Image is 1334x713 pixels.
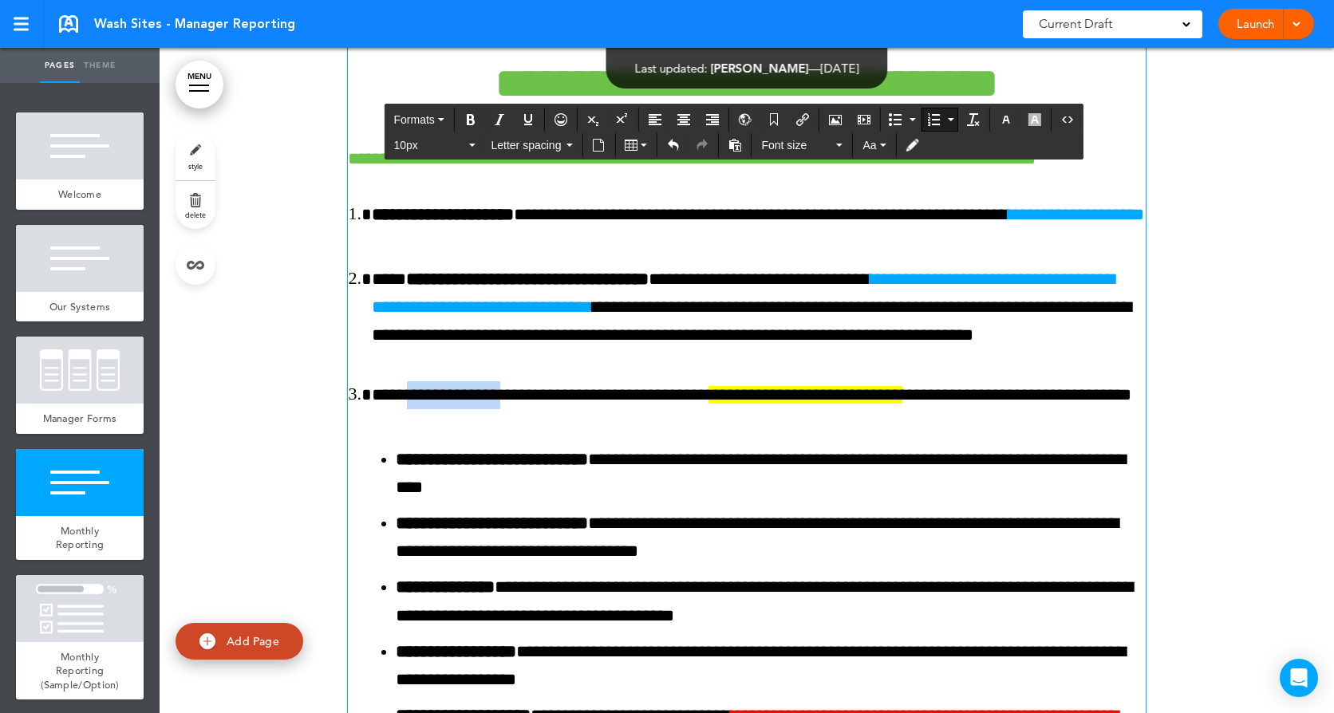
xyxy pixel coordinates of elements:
span: 10px [393,137,465,153]
span: [DATE] [821,61,859,76]
div: Superscript [609,108,636,132]
span: Monthly Reporting [56,524,105,552]
a: Monthly Reporting (Sample/Option) [16,642,144,700]
div: Airmason image [822,108,849,132]
div: Insert/Edit global anchor link [732,108,759,132]
a: Manager Forms [16,404,144,434]
div: Align right [699,108,726,132]
div: Anchor [760,108,787,132]
div: Italic [486,108,513,132]
span: Welcome [58,187,101,201]
div: Bullet list [883,108,920,132]
a: Pages [40,48,80,83]
span: Letter spacing [491,137,562,153]
div: Insert document [585,133,612,157]
div: Underline [515,108,542,132]
a: Monthly Reporting [16,516,144,560]
a: Add Page [176,623,303,660]
div: Open Intercom Messenger [1280,659,1318,697]
div: Clear formatting [960,108,987,132]
a: Launch [1230,9,1281,39]
a: Our Systems [16,292,144,322]
div: Undo [660,133,687,157]
span: [PERSON_NAME] [711,61,809,76]
span: Add Page [227,634,279,648]
span: style [188,161,203,171]
div: Redo [689,133,716,157]
div: Subscript [580,108,607,132]
div: Paste as text [721,133,748,157]
span: Font size [761,137,833,153]
div: Bold [457,108,484,132]
img: add.svg [199,633,215,649]
div: Align center [670,108,697,132]
div: — [635,62,859,74]
span: Our Systems [49,300,110,313]
span: Monthly Reporting (Sample/Option) [41,650,119,691]
a: Theme [80,48,120,83]
span: Manager Forms [43,412,117,425]
span: delete [185,210,206,219]
span: Formats [393,113,434,126]
span: Last updated: [635,61,708,76]
a: Welcome [16,179,144,210]
div: Numbered list [922,108,958,132]
a: style [176,132,215,180]
div: Source code [1054,108,1081,132]
div: Table [618,133,654,157]
a: MENU [176,61,223,108]
a: delete [176,181,215,229]
span: Wash Sites - Manager Reporting [94,15,295,33]
span: Current Draft [1039,13,1112,35]
div: Toggle Tracking Changes [899,133,926,157]
span: Aa [862,139,876,152]
div: Align left [641,108,669,132]
div: Insert/edit airmason link [789,108,816,132]
div: Insert/edit media [851,108,878,132]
